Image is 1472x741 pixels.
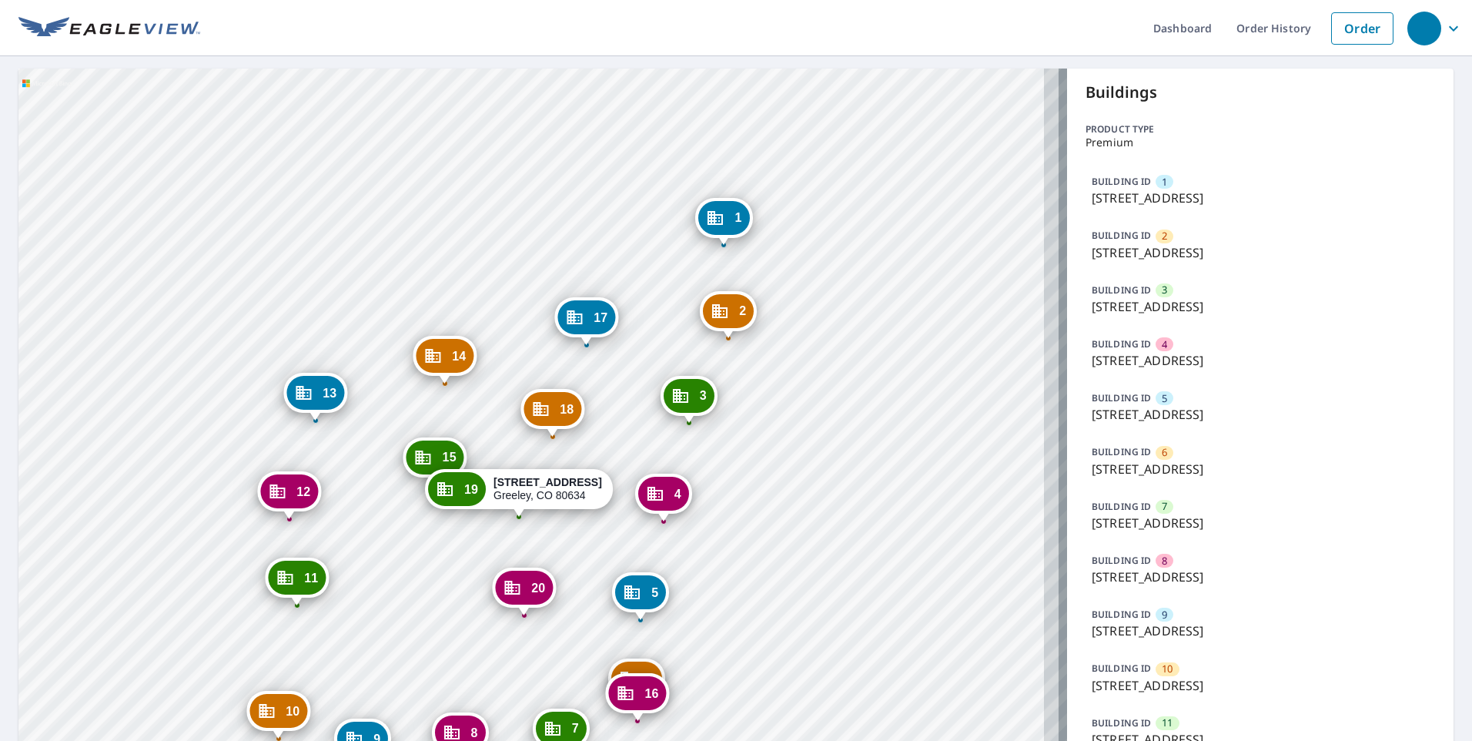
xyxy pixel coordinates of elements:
span: 11 [1162,716,1173,730]
img: EV Logo [18,17,200,40]
span: 2 [1162,229,1167,243]
span: 11 [304,572,318,584]
span: 6 [647,672,654,684]
div: Dropped pin, building 3, Commercial property, 3950 W 12th St Greeley, CO 80634 [661,376,718,424]
p: BUILDING ID [1092,445,1151,458]
span: 1 [734,212,741,223]
span: 14 [452,350,466,362]
span: 4 [674,488,681,500]
span: 17 [594,312,607,324]
p: [STREET_ADDRESS] [1092,676,1429,695]
span: 10 [286,706,299,717]
div: Dropped pin, building 17, Commercial property, 3950 W 12th St Greeley, CO 80634 [554,297,618,345]
span: 4 [1162,337,1167,352]
span: 1 [1162,175,1167,189]
span: 3 [1162,283,1167,297]
span: 7 [572,723,579,734]
span: 3 [700,390,707,401]
span: 8 [1162,554,1167,568]
div: Dropped pin, building 11, Commercial property, 3950 W 12th St Greeley, CO 80634 [265,558,329,605]
p: BUILDING ID [1092,283,1151,297]
span: 15 [443,451,457,463]
div: Greeley, CO 80634 [493,476,602,502]
p: BUILDING ID [1092,716,1151,729]
p: Premium [1086,136,1435,149]
span: 5 [1162,391,1167,406]
span: 16 [644,688,658,699]
div: Dropped pin, building 18, Commercial property, 3950 W 12th St Greeley, CO 80634 [520,389,584,437]
p: [STREET_ADDRESS] [1092,568,1429,586]
div: Dropped pin, building 13, Commercial property, 3950 W 12th St Greeley, CO 80634 [283,373,347,421]
span: 20 [531,582,545,594]
div: Dropped pin, building 15, Commercial property, 3950 W 12th St Greeley, CO 80634 [403,438,467,485]
p: BUILDING ID [1092,391,1151,404]
p: BUILDING ID [1092,337,1151,350]
span: 10 [1162,662,1173,676]
div: Dropped pin, building 1, Commercial property, 3950 W 12th St Greeley, CO 80634 [695,198,752,246]
div: Dropped pin, building 6, Commercial property, 3950 W 12th St Greeley, CO 80634 [608,659,665,706]
span: 2 [739,305,746,317]
span: 5 [651,587,658,598]
div: Dropped pin, building 5, Commercial property, 3950 W 12th St Greeley, CO 80634 [612,572,669,620]
p: [STREET_ADDRESS] [1092,460,1429,478]
span: 9 [1162,608,1167,622]
div: Dropped pin, building 19, Commercial property, 3950 W 12th St Greeley, CO 80634 [425,469,613,517]
div: Dropped pin, building 4, Commercial property, 3950 W 12th St Greeley, CO 80634 [635,474,692,521]
span: 12 [296,486,310,498]
div: Dropped pin, building 14, Commercial property, 3950 W 12th St Greeley, CO 80634 [413,336,477,384]
p: [STREET_ADDRESS] [1092,297,1429,316]
p: BUILDING ID [1092,229,1151,242]
span: 19 [464,484,478,495]
p: Buildings [1086,81,1435,104]
div: Dropped pin, building 20, Commercial property, 3950 W 12th St Greeley, CO 80634 [492,568,556,615]
span: 6 [1162,445,1167,460]
div: Dropped pin, building 2, Commercial property, 3950 W 12th St Greeley, CO 80634 [700,291,757,339]
p: [STREET_ADDRESS] [1092,351,1429,370]
p: BUILDING ID [1092,608,1151,621]
span: 8 [471,727,478,739]
span: 13 [323,387,336,399]
span: 18 [560,404,574,415]
a: Order [1331,12,1393,45]
div: Dropped pin, building 12, Commercial property, 3950 W 12th St Greeley, CO 80634 [257,471,321,519]
p: [STREET_ADDRESS] [1092,622,1429,640]
p: BUILDING ID [1092,175,1151,188]
p: BUILDING ID [1092,500,1151,513]
p: [STREET_ADDRESS] [1092,405,1429,424]
p: [STREET_ADDRESS] [1092,514,1429,532]
div: Dropped pin, building 16, Commercial property, 3950 W 12th St Greeley, CO 80634 [605,673,669,721]
div: Dropped pin, building 10, Commercial property, 3950 W 12th St Greeley, CO 80634 [246,691,310,739]
p: Product type [1086,122,1435,136]
p: [STREET_ADDRESS] [1092,243,1429,262]
p: BUILDING ID [1092,554,1151,567]
p: [STREET_ADDRESS] [1092,189,1429,207]
span: 7 [1162,499,1167,514]
p: BUILDING ID [1092,662,1151,675]
strong: [STREET_ADDRESS] [493,476,602,488]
